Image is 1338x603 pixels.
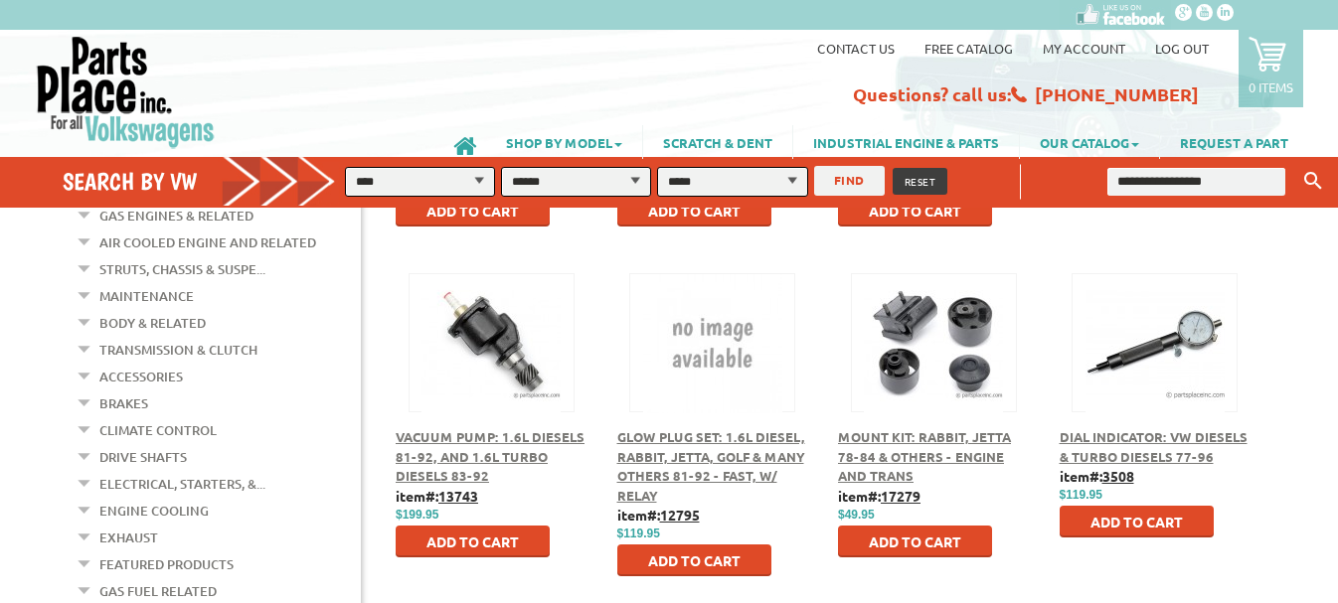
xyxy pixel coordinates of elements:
[1020,125,1159,159] a: OUR CATALOG
[838,508,875,522] span: $49.95
[99,417,217,443] a: Climate Control
[838,526,992,557] button: Add to Cart
[881,487,920,505] u: 17279
[426,202,519,220] span: Add to Cart
[617,527,660,540] span: $119.95
[99,310,206,336] a: Body & Related
[1060,467,1134,485] b: item#:
[838,428,1011,484] a: Mount Kit: Rabbit, Jetta 78-84 & Others - Engine and Trans
[617,506,700,524] b: item#:
[99,229,316,255] a: Air Cooled Engine and Related
[99,256,265,282] a: Struts, Chassis & Suspe...
[660,506,700,524] u: 12795
[1298,165,1328,198] button: Keyword Search
[99,390,148,416] a: Brakes
[1090,513,1183,530] span: Add to Cart
[486,125,642,159] a: SHOP BY MODEL
[1160,125,1308,159] a: REQUEST A PART
[1043,40,1125,57] a: My Account
[99,364,183,389] a: Accessories
[99,471,265,497] a: Electrical, Starters, &...
[617,428,805,504] a: Glow Plug Set: 1.6L Diesel, Rabbit, Jetta, Golf & Many Others 81-92 - Fast, w/ Relay
[817,40,895,57] a: Contact us
[99,283,194,309] a: Maintenance
[396,526,550,557] button: Add to Cart
[648,551,741,569] span: Add to Cart
[1239,30,1303,107] a: 0 items
[617,544,771,576] button: Add to Cart
[1249,78,1293,95] p: 0 items
[1060,428,1248,465] a: Dial Indicator: VW Diesels & Turbo Diesels 77-96
[814,166,885,196] button: FIND
[1060,506,1214,537] button: Add to Cart
[99,444,187,470] a: Drive Shafts
[1060,488,1102,502] span: $119.95
[1102,467,1134,485] u: 3508
[617,195,771,226] button: Add to Cart
[438,487,478,505] u: 13743
[99,525,158,550] a: Exhaust
[838,487,920,505] b: item#:
[99,551,234,577] a: Featured Products
[893,168,948,195] button: RESET
[426,532,519,550] span: Add to Cart
[648,202,741,220] span: Add to Cart
[99,203,253,228] a: Gas Engines & Related
[396,195,550,226] button: Add to Cart
[905,174,936,189] span: RESET
[643,125,792,159] a: SCRATCH & DENT
[838,195,992,226] button: Add to Cart
[99,498,209,524] a: Engine Cooling
[396,508,438,522] span: $199.95
[99,337,257,363] a: Transmission & Clutch
[869,532,961,550] span: Add to Cart
[396,487,478,505] b: item#:
[35,35,217,149] img: Parts Place Inc!
[396,428,585,484] a: Vacuum Pump: 1.6L Diesels 81-92, and 1.6L Turbo Diesels 83-92
[1155,40,1209,57] a: Log out
[869,202,961,220] span: Add to Cart
[924,40,1013,57] a: Free Catalog
[63,167,349,196] h4: Search by VW
[793,125,1019,159] a: INDUSTRIAL ENGINE & PARTS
